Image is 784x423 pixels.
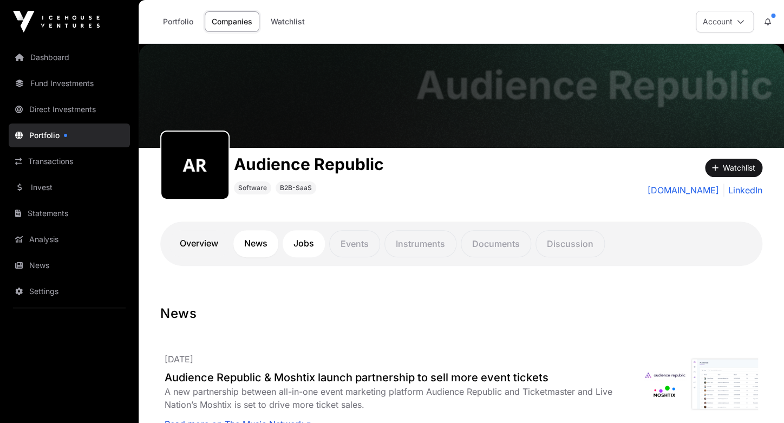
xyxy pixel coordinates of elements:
[461,230,531,257] p: Documents
[165,370,639,385] a: Audience Republic & Moshtix launch partnership to sell more event tickets
[9,149,130,173] a: Transactions
[9,201,130,225] a: Statements
[730,371,784,423] iframe: Chat Widget
[280,184,312,192] span: B2B-SaaS
[9,97,130,121] a: Direct Investments
[234,154,384,174] h1: Audience Republic
[160,305,762,322] h1: News
[166,136,224,194] img: audience-republic334.png
[238,184,267,192] span: Software
[139,44,784,148] img: Audience Republic
[156,11,200,32] a: Portfolio
[9,253,130,277] a: News
[264,11,312,32] a: Watchlist
[535,230,605,257] p: Discussion
[705,159,762,177] button: Watchlist
[696,11,754,32] button: Account
[233,230,278,257] a: News
[9,227,130,251] a: Analysis
[416,66,773,105] h1: Audience Republic
[648,184,719,197] a: [DOMAIN_NAME]
[639,353,758,415] img: Audience-Republic-announce-partnership-with-Moshtix.png
[169,230,754,257] nav: Tabs
[165,353,639,366] p: [DATE]
[9,123,130,147] a: Portfolio
[169,230,229,257] a: Overview
[384,230,456,257] p: Instruments
[13,11,100,32] img: Icehouse Ventures Logo
[205,11,259,32] a: Companies
[9,45,130,69] a: Dashboard
[283,230,325,257] a: Jobs
[9,71,130,95] a: Fund Investments
[329,230,380,257] p: Events
[165,385,639,411] div: A new partnership between all-in-one event marketing platform Audience Republic and Ticketmaster ...
[9,279,130,303] a: Settings
[9,175,130,199] a: Invest
[723,184,762,197] a: LinkedIn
